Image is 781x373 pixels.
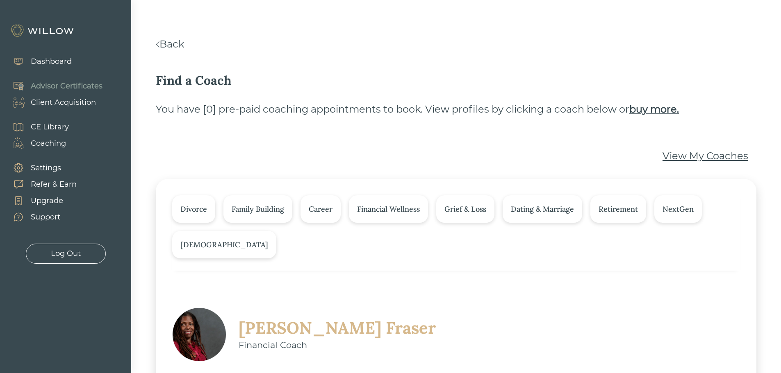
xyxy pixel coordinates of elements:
div: You have [ 0 ] pre-paid coaching appointments to book. View profiles by clicking a coach below or [156,102,756,117]
a: Settings [4,160,77,176]
div: Settings [31,163,61,174]
div: Retirement [599,203,638,215]
div: Advisor Certificates [31,81,102,92]
div: Financial Coach [239,339,436,352]
a: Client Acquisition [4,94,102,111]
div: Family Building [232,203,284,215]
a: Advisor Certificates [4,78,102,94]
div: Support [31,212,60,223]
div: Client Acquisition [31,97,96,108]
div: NextGen [663,203,694,215]
a: CE Library [4,119,69,135]
img: Willow [10,24,76,37]
img: < [156,41,159,47]
a: Refer & Earn [4,176,77,192]
div: Find a Coach [156,71,756,90]
a: [PERSON_NAME] FraserFinancial Coach [172,307,436,362]
div: Dating & Marriage [511,203,574,215]
div: Log Out [51,248,81,259]
div: Refer & Earn [31,179,77,190]
div: Financial Wellness [357,203,420,215]
div: Upgrade [31,195,63,206]
a: Back [156,38,184,50]
div: Dashboard [31,56,72,67]
div: Divorce [180,203,207,215]
div: Grief & Loss [444,203,486,215]
div: Career [309,203,332,215]
div: [PERSON_NAME] Fraser [239,317,436,339]
a: Coaching [4,135,69,151]
a: Dashboard [4,53,72,70]
div: Coaching [31,138,66,149]
b: buy more. [629,103,679,115]
a: Upgrade [4,192,77,209]
a: View My Coaches [663,149,748,163]
div: CE Library [31,122,69,133]
div: [DEMOGRAPHIC_DATA] [180,239,268,250]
